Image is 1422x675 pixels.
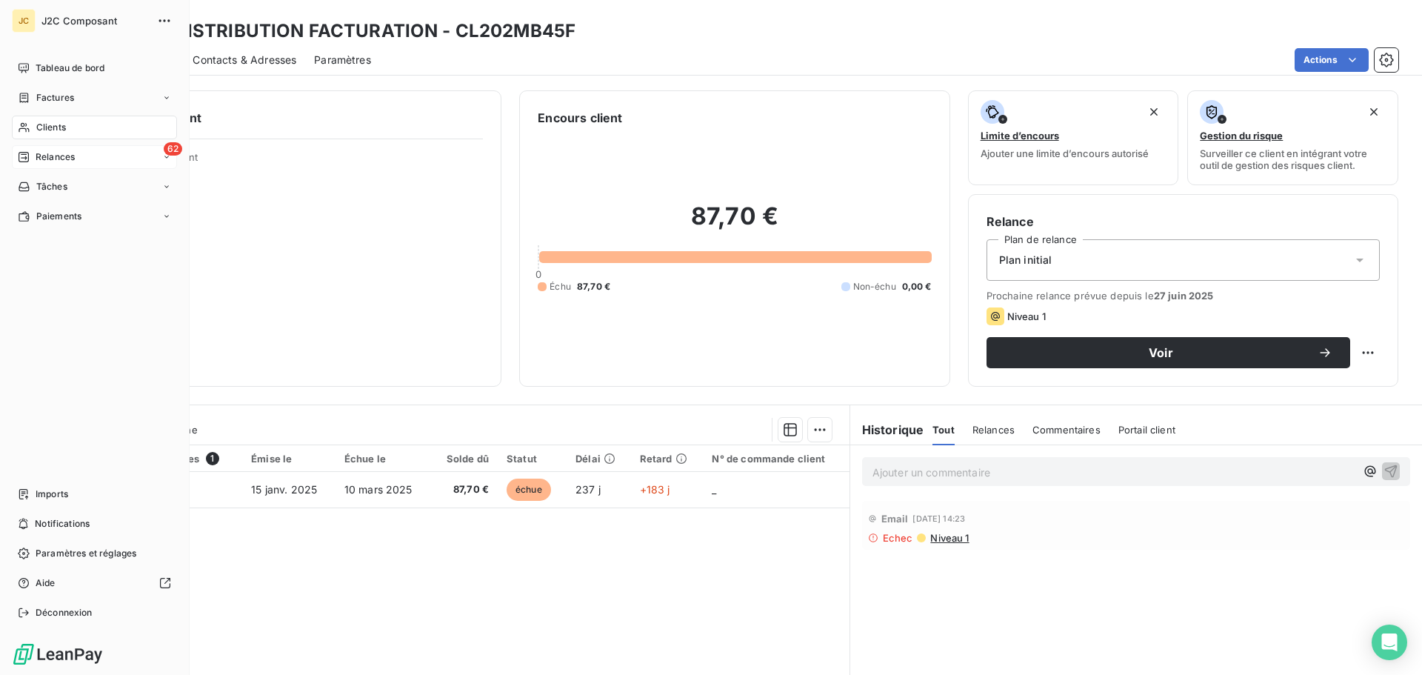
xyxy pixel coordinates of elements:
span: échue [507,479,551,501]
h2: 87,70 € [538,202,931,246]
div: JC [12,9,36,33]
span: 87,70 € [577,280,610,293]
span: Tout [932,424,955,436]
span: Niveau 1 [1007,310,1046,322]
div: Émise le [251,453,327,465]
span: 87,70 € [440,482,489,497]
span: Contacts & Adresses [193,53,296,67]
span: +183 j [640,483,670,496]
span: Propriétés Client [119,151,483,172]
span: 10 mars 2025 [344,483,413,496]
span: Paramètres et réglages [36,547,136,560]
span: Factures [36,91,74,104]
span: 27 juin 2025 [1154,290,1214,302]
h6: Encours client [538,109,622,127]
span: Relances [36,150,75,164]
span: Commentaires [1032,424,1101,436]
span: Paramètres [314,53,371,67]
span: Gestion du risque [1200,130,1283,142]
span: Notifications [35,517,90,531]
h6: Informations client [90,109,483,127]
div: Open Intercom Messenger [1372,625,1407,660]
span: Paiements [36,210,81,223]
span: Limite d’encours [981,130,1059,142]
span: Surveiller ce client en intégrant votre outil de gestion des risques client. [1200,147,1386,171]
span: Non-échu [853,280,896,293]
span: Aide [36,576,56,590]
span: Relances [972,424,1015,436]
span: Echec [883,532,913,544]
span: J2C Composant [41,15,148,27]
span: Email [881,513,909,525]
span: 62 [164,142,182,156]
span: 0 [535,268,541,280]
button: Limite d’encoursAjouter une limite d’encours autorisé [968,90,1179,185]
span: Niveau 1 [929,532,969,544]
div: Retard [640,453,695,465]
span: [DATE] 14:23 [912,514,965,523]
img: Logo LeanPay [12,642,104,666]
span: Tâches [36,180,67,193]
div: Solde dû [440,453,489,465]
h3: 2MB DISTRIBUTION FACTURATION - CL202MB45F [130,18,575,44]
span: Imports [36,488,68,501]
span: 1 [206,452,219,465]
span: Voir [1004,347,1318,359]
span: Portail client [1118,424,1175,436]
div: Échue le [344,453,422,465]
button: Gestion du risqueSurveiller ce client en intégrant votre outil de gestion des risques client. [1187,90,1398,185]
span: Ajouter une limite d’encours autorisé [981,147,1149,159]
span: Déconnexion [36,606,93,619]
h6: Relance [987,213,1380,230]
h6: Historique [850,421,924,439]
div: Statut [507,453,558,465]
button: Voir [987,337,1350,368]
span: Tableau de bord [36,61,104,75]
span: 237 j [575,483,601,496]
span: Prochaine relance prévue depuis le [987,290,1380,302]
div: N° de commande client [712,453,840,465]
div: Délai [575,453,622,465]
span: 15 janv. 2025 [251,483,317,496]
span: _ [712,483,716,496]
button: Actions [1295,48,1369,72]
span: Plan initial [999,253,1052,267]
span: Clients [36,121,66,134]
a: Aide [12,571,177,595]
span: Échu [550,280,571,293]
span: 0,00 € [902,280,932,293]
